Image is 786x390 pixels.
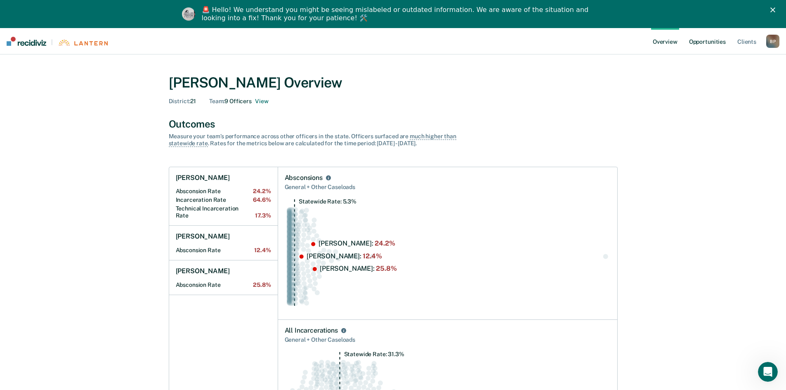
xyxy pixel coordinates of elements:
span: much higher than statewide rate [169,133,456,147]
div: Measure your team’s performance across other officer s in the state. Officer s surfaced are . Rat... [169,133,458,147]
div: All Incarcerations [285,326,338,335]
span: 64.6% [253,196,271,203]
h1: [PERSON_NAME] [176,232,230,241]
span: 25.8% [253,281,271,288]
span: Team : [209,98,224,104]
button: BP [766,35,779,48]
div: [PERSON_NAME] Overview [169,74,618,91]
a: [PERSON_NAME]Absconsion Rate25.8% [169,260,278,295]
div: General + Other Caseloads [285,182,611,192]
div: Outcomes [169,118,618,130]
tspan: Statewide Rate: 5.3% [298,198,356,205]
h2: Technical Incarceration Rate [176,205,271,219]
button: 9 officers on Bill Perry's Team [255,98,268,105]
div: 9 Officers [209,98,268,105]
h1: [PERSON_NAME] [176,174,230,182]
span: 17.3% [255,212,271,219]
button: All Incarcerations [340,326,348,335]
div: Swarm plot of all absconsion rates in the state for NOT_SEX_OFFENSE caseloads, highlighting value... [285,199,611,313]
a: Opportunities [687,28,727,54]
a: Overview [651,28,679,54]
a: | [7,37,108,46]
span: District : [169,98,191,104]
img: Profile image for Kim [182,7,195,21]
div: 🚨 Hello! We understand you might be seeing mislabeled or outdated information. We are aware of th... [202,6,591,22]
img: Recidiviz [7,37,46,46]
div: B P [766,35,779,48]
span: 24.2% [253,188,271,195]
h2: Absconsion Rate [176,188,271,195]
iframe: Intercom live chat [758,362,778,382]
img: Lantern [58,40,108,46]
h1: [PERSON_NAME] [176,267,230,275]
div: General + Other Caseloads [285,335,611,345]
tspan: Statewide Rate: 31.3% [344,351,404,357]
a: [PERSON_NAME]Absconsion Rate24.2%Incarceration Rate64.6%Technical Incarceration Rate17.3% [169,167,278,226]
button: Absconsions [324,174,333,182]
a: [PERSON_NAME]Absconsion Rate12.4% [169,226,278,260]
div: Close [770,7,779,12]
div: 21 [169,98,196,105]
h2: Absconsion Rate [176,281,271,288]
h2: Incarceration Rate [176,196,271,203]
div: Absconsions [285,174,323,182]
a: Clients [736,28,758,54]
span: | [46,39,58,46]
h2: Absconsion Rate [176,247,271,254]
span: 12.4% [254,247,271,254]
